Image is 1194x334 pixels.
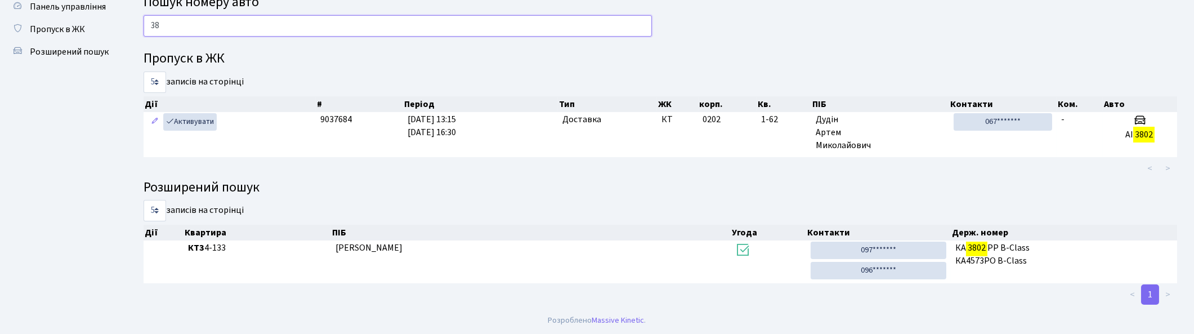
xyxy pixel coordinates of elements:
select: записів на сторінці [144,200,166,221]
a: Розширений пошук [6,41,118,63]
a: Редагувати [148,113,162,131]
th: Квартира [184,225,331,241]
mark: 3802 [966,240,987,256]
th: # [316,96,403,112]
span: [PERSON_NAME] [336,242,403,254]
span: 1-62 [761,113,807,126]
th: Контакти [806,225,951,241]
span: [DATE] 13:15 [DATE] 16:30 [408,113,456,139]
th: Дії [144,96,316,112]
label: записів на сторінці [144,200,244,221]
a: 1 [1141,284,1159,305]
span: 4-133 [188,242,327,255]
input: Пошук [144,15,652,37]
th: Авто [1103,96,1177,112]
span: КА РР B-Class КА4573РО B-Class [955,242,1173,268]
span: Панель управління [30,1,106,13]
th: Контакти [949,96,1057,112]
span: Доставка [562,113,601,126]
th: Держ. номер [951,225,1177,241]
h4: Пропуск в ЖК [144,51,1177,67]
th: Угода [731,225,806,241]
span: КТ [661,113,694,126]
th: Період [403,96,558,112]
span: 9037684 [320,113,352,126]
span: Дудін Артем Миколайович [816,113,944,152]
th: Ком. [1057,96,1103,112]
select: записів на сторінці [144,72,166,93]
span: Пропуск в ЖК [30,23,85,35]
a: Пропуск в ЖК [6,18,118,41]
th: Кв. [757,96,811,112]
span: - [1061,113,1065,126]
a: Massive Kinetic [592,314,645,326]
th: ЖК [657,96,698,112]
th: Дії [144,225,184,241]
div: Розроблено . [548,314,646,327]
b: КТ3 [188,242,204,254]
span: Розширений пошук [30,46,109,58]
th: Тип [558,96,657,112]
h4: Розширений пошук [144,180,1177,196]
h5: AI [1107,130,1173,140]
a: Активувати [163,113,217,131]
span: 0202 [703,113,721,126]
th: ПІБ [811,96,949,112]
label: записів на сторінці [144,72,244,93]
th: ПІБ [331,225,731,241]
th: корп. [699,96,757,112]
mark: 3802 [1133,127,1155,142]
